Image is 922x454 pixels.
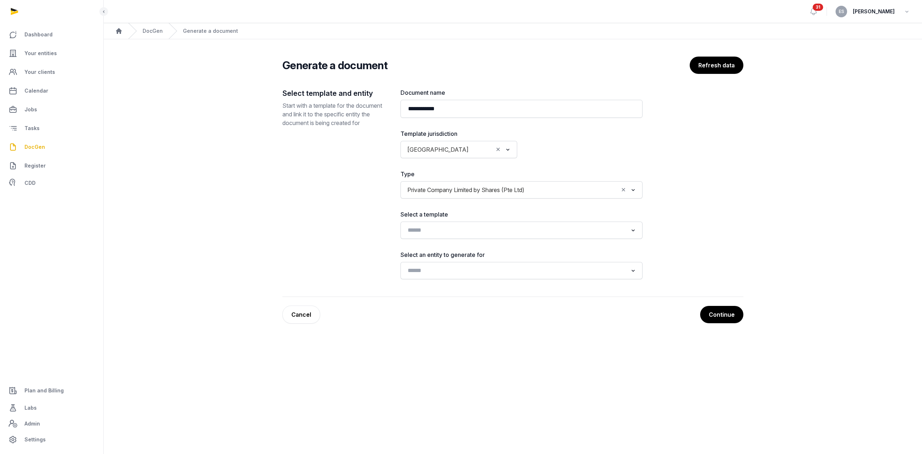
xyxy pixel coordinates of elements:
[400,250,643,259] label: Select an entity to generate for
[24,386,64,395] span: Plan and Billing
[400,170,643,178] label: Type
[690,57,743,74] button: Refresh data
[6,138,98,156] a: DocGen
[24,161,46,170] span: Register
[836,6,847,17] button: ES
[24,68,55,76] span: Your clients
[6,120,98,137] a: Tasks
[400,129,517,138] label: Template jurisdiction
[6,431,98,448] a: Settings
[6,176,98,190] a: CDD
[6,382,98,399] a: Plan and Billing
[282,59,388,72] h2: Generate a document
[6,157,98,174] a: Register
[528,185,618,195] input: Search for option
[406,144,470,155] span: [GEOGRAPHIC_DATA]
[143,27,163,35] a: DocGen
[839,9,844,14] span: ES
[6,101,98,118] a: Jobs
[282,101,389,127] p: Start with a template for the document and link it to the specific entity the document is being c...
[404,143,514,156] div: Search for option
[853,7,895,16] span: [PERSON_NAME]
[406,185,526,195] span: Private Company Limited by Shares (Pte Ltd)
[24,179,36,187] span: CDD
[282,306,320,324] a: Cancel
[183,27,238,35] div: Generate a document
[6,417,98,431] a: Admin
[404,264,639,277] div: Search for option
[282,88,389,98] h2: Select template and entity
[405,266,628,276] input: Search for option
[6,45,98,62] a: Your entities
[104,23,922,39] nav: Breadcrumb
[6,82,98,99] a: Calendar
[813,4,823,11] span: 31
[24,105,37,114] span: Jobs
[24,86,48,95] span: Calendar
[24,404,37,412] span: Labs
[472,144,493,155] input: Search for option
[24,49,57,58] span: Your entities
[620,185,627,195] button: Clear Selected
[24,419,40,428] span: Admin
[6,399,98,417] a: Labs
[700,306,743,323] button: Continue
[24,143,45,151] span: DocGen
[6,63,98,81] a: Your clients
[404,183,639,196] div: Search for option
[404,224,639,237] div: Search for option
[400,210,643,219] label: Select a template
[24,124,40,133] span: Tasks
[6,26,98,43] a: Dashboard
[405,225,628,235] input: Search for option
[495,144,501,155] button: Clear Selected
[24,435,46,444] span: Settings
[400,88,643,97] label: Document name
[24,30,53,39] span: Dashboard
